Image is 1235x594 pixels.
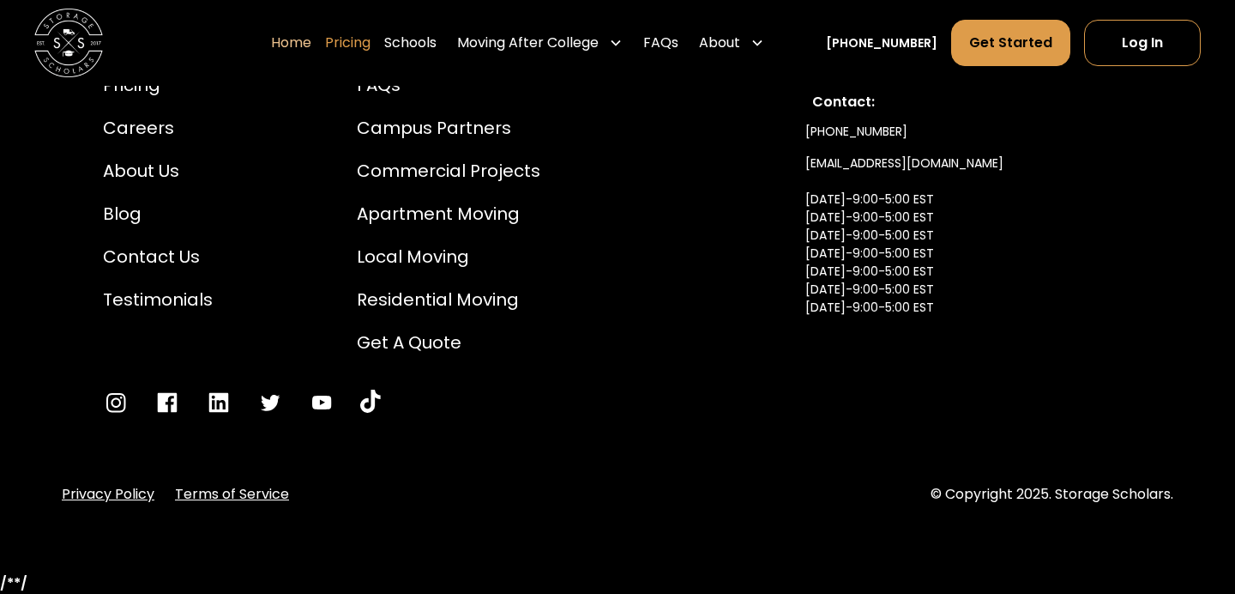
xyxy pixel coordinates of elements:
a: Go to Twitter [257,390,283,415]
a: Careers [103,115,213,141]
div: Contact: [812,92,1125,112]
a: Home [271,19,311,67]
a: Apartment Moving [357,201,540,227]
a: Get a Quote [357,330,540,355]
a: Privacy Policy [62,484,154,505]
div: About [692,19,771,67]
a: Terms of Service [175,484,289,505]
a: Go to YouTube [309,390,334,415]
a: [PHONE_NUMBER] [826,34,937,52]
div: Moving After College [450,19,630,67]
a: Go to Facebook [154,390,180,415]
a: Residential Moving [357,287,540,312]
a: Log In [1084,20,1201,66]
a: Go to YouTube [360,390,381,415]
div: © Copyright 2025. Storage Scholars. [931,484,1173,505]
a: Testimonials [103,287,213,312]
div: About [699,33,740,53]
a: Campus Partners [357,115,540,141]
a: About Us [103,158,213,184]
a: Get Started [951,20,1070,66]
a: Pricing [325,19,370,67]
a: Go to Instagram [103,390,129,415]
a: Go to LinkedIn [206,390,232,415]
a: Local Moving [357,244,540,270]
img: Storage Scholars main logo [34,9,103,77]
a: FAQs [643,19,678,67]
a: Blog [103,201,213,227]
a: [PHONE_NUMBER] [805,116,907,148]
a: [EMAIL_ADDRESS][DOMAIN_NAME][DATE]-9:00-5:00 EST[DATE]-9:00-5:00 EST[DATE]-9:00-5:00 EST[DATE]-9:... [805,148,1003,360]
div: Moving After College [457,33,599,53]
a: Contact Us [103,244,213,270]
a: Schools [384,19,437,67]
a: Commercial Projects [357,158,540,184]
